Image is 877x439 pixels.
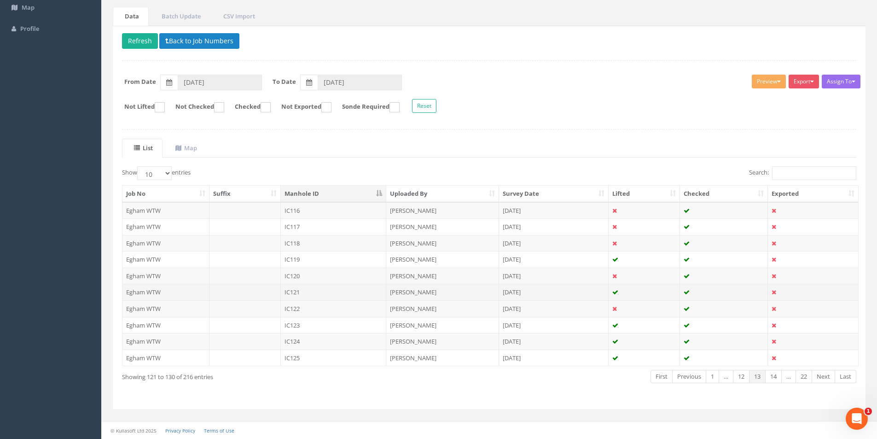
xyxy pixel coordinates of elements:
td: Egham WTW [122,235,209,252]
button: Back to Job Numbers [159,33,239,49]
button: Export [789,75,819,88]
button: Reset [412,99,436,113]
label: Sonde Required [333,102,400,112]
label: From Date [124,77,156,86]
td: Egham WTW [122,268,209,284]
th: Checked: activate to sort column ascending [680,186,768,202]
td: [DATE] [499,251,609,268]
td: IC124 [281,333,387,350]
td: Egham WTW [122,284,209,300]
a: 14 [765,370,782,383]
a: First [650,370,673,383]
td: Egham WTW [122,350,209,366]
th: Survey Date: activate to sort column ascending [499,186,609,202]
a: Previous [672,370,706,383]
td: [PERSON_NAME] [386,350,499,366]
td: [PERSON_NAME] [386,317,499,334]
span: Map [22,3,35,12]
td: [DATE] [499,235,609,252]
td: IC121 [281,284,387,300]
a: 13 [749,370,766,383]
td: [PERSON_NAME] [386,202,499,219]
button: Preview [752,75,786,88]
a: … [719,370,733,383]
a: Terms of Use [204,427,234,434]
label: To Date [273,77,296,86]
td: [DATE] [499,333,609,350]
td: Egham WTW [122,251,209,268]
a: Batch Update [150,7,210,26]
td: [PERSON_NAME] [386,300,499,317]
td: [DATE] [499,218,609,235]
label: Search: [749,166,856,180]
td: [PERSON_NAME] [386,251,499,268]
a: CSV Import [211,7,265,26]
td: IC120 [281,268,387,284]
td: [DATE] [499,202,609,219]
a: 1 [706,370,719,383]
a: 12 [733,370,749,383]
a: Map [163,139,207,158]
uib-tab-heading: List [134,144,153,152]
a: Next [812,370,835,383]
button: Refresh [122,33,158,49]
th: Uploaded By: activate to sort column ascending [386,186,499,202]
td: [PERSON_NAME] [386,268,499,284]
label: Not Checked [166,102,224,112]
td: IC118 [281,235,387,252]
a: List [122,139,163,158]
label: Not Exported [272,102,331,112]
td: Egham WTW [122,218,209,235]
div: Showing 121 to 130 of 216 entries [122,369,420,381]
td: IC122 [281,300,387,317]
input: From Date [178,75,262,90]
td: [DATE] [499,317,609,334]
label: Show entries [122,166,191,180]
th: Exported: activate to sort column ascending [768,186,858,202]
td: IC116 [281,202,387,219]
input: Search: [772,166,856,180]
a: 22 [796,370,812,383]
td: [DATE] [499,268,609,284]
td: [PERSON_NAME] [386,235,499,252]
select: Showentries [137,166,172,180]
td: IC117 [281,218,387,235]
td: IC125 [281,350,387,366]
td: [DATE] [499,350,609,366]
label: Not Lifted [115,102,165,112]
th: Lifted: activate to sort column ascending [609,186,680,202]
td: [DATE] [499,284,609,300]
a: Data [113,7,149,26]
th: Manhole ID: activate to sort column descending [281,186,387,202]
span: 1 [865,408,872,415]
td: Egham WTW [122,300,209,317]
td: [PERSON_NAME] [386,333,499,350]
td: [PERSON_NAME] [386,218,499,235]
uib-tab-heading: Map [175,144,197,152]
span: Profile [20,24,39,33]
td: Egham WTW [122,317,209,334]
th: Job No: activate to sort column ascending [122,186,209,202]
button: Assign To [822,75,860,88]
td: Egham WTW [122,202,209,219]
a: Last [835,370,856,383]
a: … [781,370,796,383]
td: IC123 [281,317,387,334]
td: [DATE] [499,300,609,317]
td: Egham WTW [122,333,209,350]
th: Suffix: activate to sort column ascending [209,186,281,202]
label: Checked [226,102,271,112]
input: To Date [318,75,402,90]
iframe: Intercom live chat [846,408,868,430]
td: IC119 [281,251,387,268]
a: Privacy Policy [165,427,195,434]
small: © Kullasoft Ltd 2025 [110,427,157,434]
td: [PERSON_NAME] [386,284,499,300]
